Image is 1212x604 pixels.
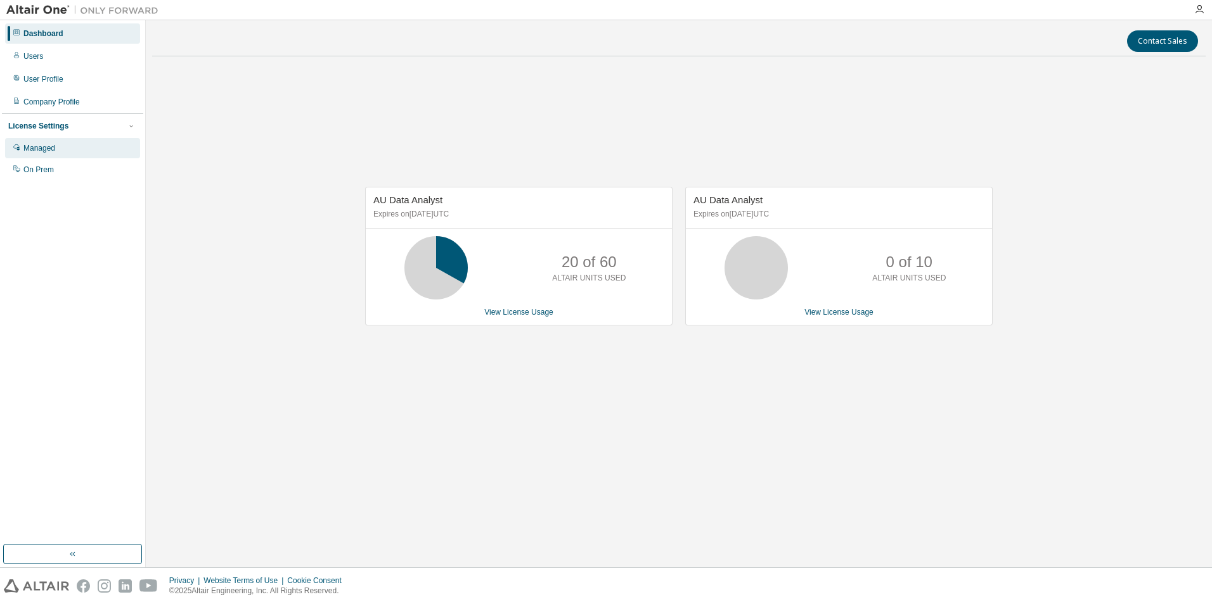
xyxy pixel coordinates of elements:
p: Expires on [DATE] UTC [373,209,661,220]
div: License Settings [8,121,68,131]
div: Company Profile [23,97,80,107]
div: Managed [23,143,55,153]
div: Dashboard [23,28,63,39]
div: Cookie Consent [287,576,349,586]
span: AU Data Analyst [373,194,442,205]
img: instagram.svg [98,579,111,593]
img: facebook.svg [77,579,90,593]
div: Users [23,51,43,61]
span: AU Data Analyst [693,194,763,205]
p: Expires on [DATE] UTC [693,209,981,220]
a: View License Usage [484,308,553,317]
p: © 2025 Altair Engineering, Inc. All Rights Reserved. [169,586,349,596]
a: View License Usage [804,308,874,317]
p: ALTAIR UNITS USED [872,273,946,284]
p: 20 of 60 [562,251,617,273]
img: linkedin.svg [119,579,132,593]
div: Website Terms of Use [203,576,287,586]
p: 0 of 10 [886,251,932,273]
img: Altair One [6,4,165,16]
img: youtube.svg [139,579,158,593]
div: Privacy [169,576,203,586]
div: On Prem [23,165,54,175]
p: ALTAIR UNITS USED [552,273,626,284]
img: altair_logo.svg [4,579,69,593]
button: Contact Sales [1127,30,1198,52]
div: User Profile [23,74,63,84]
